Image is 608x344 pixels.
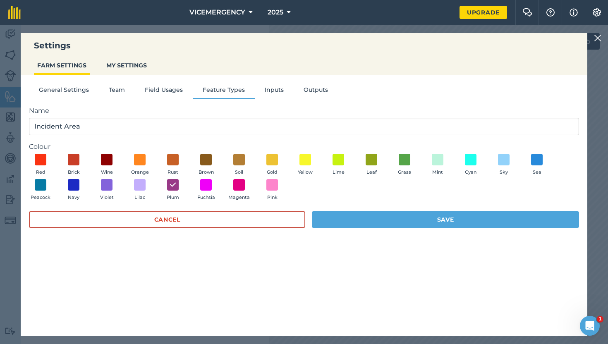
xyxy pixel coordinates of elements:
[29,154,52,176] button: Red
[500,169,508,176] span: Sky
[21,40,587,51] h3: Settings
[189,7,245,17] span: VICEMERGENCY
[29,85,99,98] button: General Settings
[227,179,251,201] button: Magenta
[235,169,243,176] span: Soil
[261,179,284,201] button: Pink
[298,169,313,176] span: Yellow
[36,169,45,176] span: Red
[267,194,278,201] span: Pink
[29,106,579,116] label: Name
[29,211,305,228] button: Cancel
[194,154,218,176] button: Brown
[62,179,85,201] button: Navy
[134,194,145,201] span: Lilac
[193,85,255,98] button: Feature Types
[294,154,317,176] button: Yellow
[95,179,118,201] button: Violet
[594,33,601,43] img: svg+xml;base64,PHN2ZyB4bWxucz0iaHR0cDovL3d3dy53My5vcmcvMjAwMC9zdmciIHdpZHRoPSIyMiIgaGVpZ2h0PSIzMC...
[8,6,21,19] img: fieldmargin Logo
[597,316,603,322] span: 1
[168,169,178,176] span: Rust
[592,8,602,17] img: A cog icon
[228,194,250,201] span: Magenta
[34,57,90,73] button: FARM SETTINGS
[327,154,350,176] button: Lime
[99,85,135,98] button: Team
[525,154,548,176] button: Sea
[100,194,114,201] span: Violet
[333,169,345,176] span: Lime
[194,179,218,201] button: Fuchsia
[29,179,52,201] button: Peacock
[546,8,555,17] img: A question mark icon
[459,154,482,176] button: Cyan
[366,169,377,176] span: Leaf
[393,154,416,176] button: Grass
[268,7,283,17] span: 2025
[169,180,177,190] img: svg+xml;base64,PHN2ZyB4bWxucz0iaHR0cDovL3d3dy53My5vcmcvMjAwMC9zdmciIHdpZHRoPSIxOCIgaGVpZ2h0PSIyNC...
[261,154,284,176] button: Gold
[62,154,85,176] button: Brick
[465,169,476,176] span: Cyan
[570,7,578,17] img: svg+xml;base64,PHN2ZyB4bWxucz0iaHR0cDovL3d3dy53My5vcmcvMjAwMC9zdmciIHdpZHRoPSIxNyIgaGVpZ2h0PSIxNy...
[95,154,118,176] button: Wine
[103,57,150,73] button: MY SETTINGS
[360,154,383,176] button: Leaf
[426,154,449,176] button: Mint
[29,142,579,152] label: Colour
[128,154,151,176] button: Orange
[398,169,411,176] span: Grass
[197,194,215,201] span: Fuchsia
[131,169,149,176] span: Orange
[460,6,507,19] a: Upgrade
[128,179,151,201] button: Lilac
[267,169,278,176] span: Gold
[580,316,600,336] iframe: Intercom live chat
[68,169,80,176] span: Brick
[199,169,214,176] span: Brown
[255,85,294,98] button: Inputs
[432,169,443,176] span: Mint
[161,179,184,201] button: Plum
[227,154,251,176] button: Soil
[492,154,515,176] button: Sky
[135,85,193,98] button: Field Usages
[522,8,532,17] img: Two speech bubbles overlapping with the left bubble in the forefront
[68,194,79,201] span: Navy
[312,211,579,228] button: Save
[167,194,179,201] span: Plum
[31,194,50,201] span: Peacock
[294,85,338,98] button: Outputs
[161,154,184,176] button: Rust
[101,169,113,176] span: Wine
[533,169,541,176] span: Sea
